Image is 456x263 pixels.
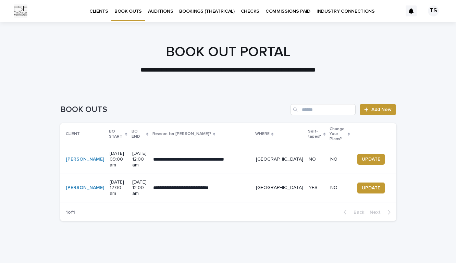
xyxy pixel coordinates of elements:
img: Km9EesSdRbS9ajqhBzyo [14,4,27,18]
span: UPDATE [362,156,380,163]
a: [PERSON_NAME] [66,156,104,162]
button: UPDATE [357,183,385,193]
span: UPDATE [362,185,380,191]
button: Next [367,209,396,215]
p: WHERE [255,130,270,138]
p: [DATE] 12:00 am [132,179,148,197]
span: Next [370,210,385,215]
p: [GEOGRAPHIC_DATA] [256,185,303,191]
p: [DATE] 12:00 am [132,151,148,168]
p: [DATE] 09:00 am [110,151,127,168]
span: Back [349,210,364,215]
p: 1 of 1 [60,204,81,221]
h1: BOOK OUTS [60,105,288,115]
p: NO [330,156,349,162]
p: CLIENT [66,130,80,138]
button: Back [338,209,367,215]
p: NO [330,185,349,191]
h1: BOOK OUT PORTAL [60,44,396,60]
p: BO END [132,128,145,140]
input: Search [291,104,356,115]
a: [PERSON_NAME] [66,185,104,191]
a: Add New [360,104,396,115]
p: [GEOGRAPHIC_DATA] [256,156,303,162]
div: TS [428,5,439,16]
p: Self-tapes? [308,128,322,140]
p: NO [309,156,325,162]
p: BO START [109,128,124,140]
p: Change Your Plans? [330,125,346,143]
span: Add New [371,107,392,112]
button: UPDATE [357,154,385,165]
p: Reason for [PERSON_NAME]? [152,130,211,138]
p: [DATE] 12:00 am [110,179,127,197]
p: YES [309,185,325,191]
